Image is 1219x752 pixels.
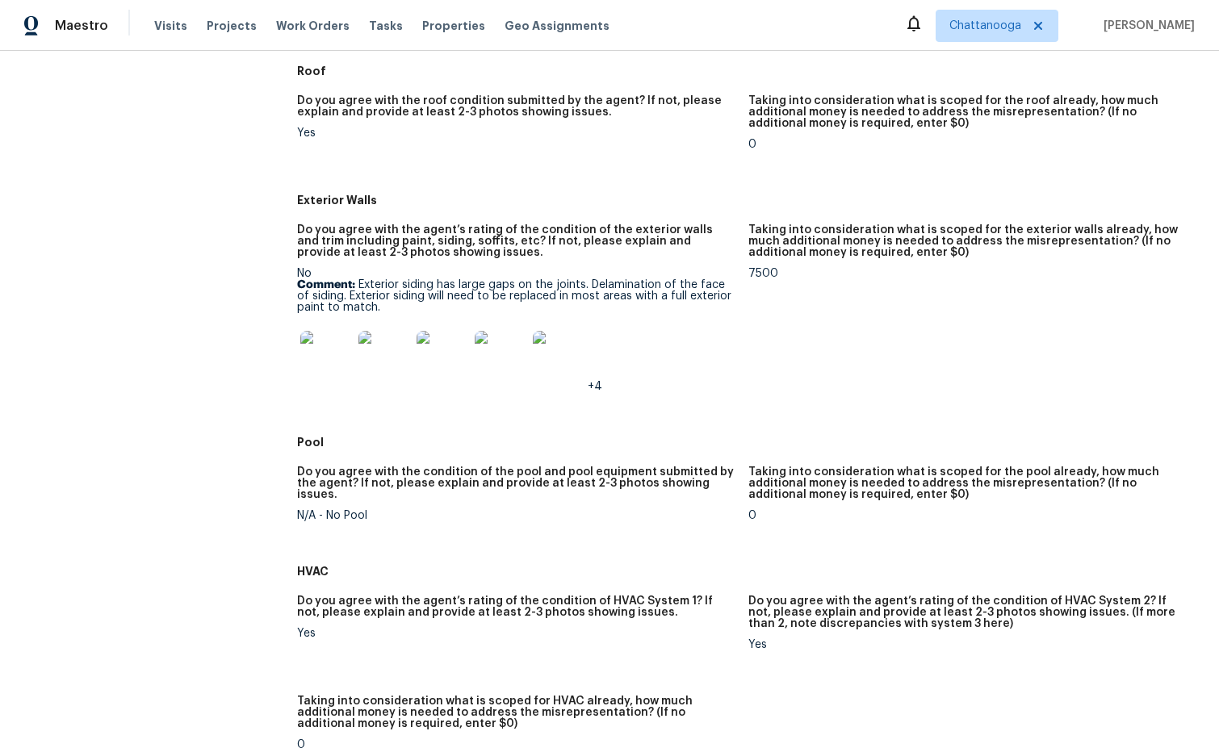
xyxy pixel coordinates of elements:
h5: Pool [297,434,1200,450]
div: 7500 [748,268,1187,279]
div: Yes [748,639,1187,650]
h5: Taking into consideration what is scoped for the exterior walls already, how much additional mone... [748,224,1187,258]
div: 0 [748,139,1187,150]
div: 0 [297,739,735,750]
span: Visits [154,18,187,34]
h5: Do you agree with the condition of the pool and pool equipment submitted by the agent? If not, pl... [297,466,735,500]
h5: Do you agree with the agent’s rating of the condition of HVAC System 2? If not, please explain an... [748,595,1187,629]
div: No [297,268,735,392]
span: Chattanooga [949,18,1021,34]
span: Properties [422,18,485,34]
b: Comment: [297,279,355,290]
h5: Taking into consideration what is scoped for HVAC already, how much additional money is needed to... [297,696,735,729]
div: N/A - No Pool [297,510,735,521]
div: Yes [297,127,735,139]
span: Projects [207,18,257,34]
h5: Do you agree with the agent’s rating of the condition of HVAC System 1? If not, please explain an... [297,595,735,618]
span: [PERSON_NAME] [1097,18,1195,34]
span: +4 [588,381,602,392]
span: Work Orders [276,18,350,34]
div: 0 [748,510,1187,521]
h5: Do you agree with the roof condition submitted by the agent? If not, please explain and provide a... [297,95,735,118]
h5: Taking into consideration what is scoped for the pool already, how much additional money is neede... [748,466,1187,500]
h5: Taking into consideration what is scoped for the roof already, how much additional money is neede... [748,95,1187,129]
h5: Exterior Walls [297,192,1200,208]
span: Maestro [55,18,108,34]
h5: Do you agree with the agent’s rating of the condition of the exterior walls and trim including pa... [297,224,735,258]
span: Geo Assignments [505,18,609,34]
h5: Roof [297,63,1200,79]
h5: HVAC [297,563,1200,579]
span: Tasks [369,20,403,31]
p: Exterior siding has large gaps on the joints. Delamination of the face of siding. Exterior siding... [297,279,735,313]
div: Yes [297,628,735,639]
